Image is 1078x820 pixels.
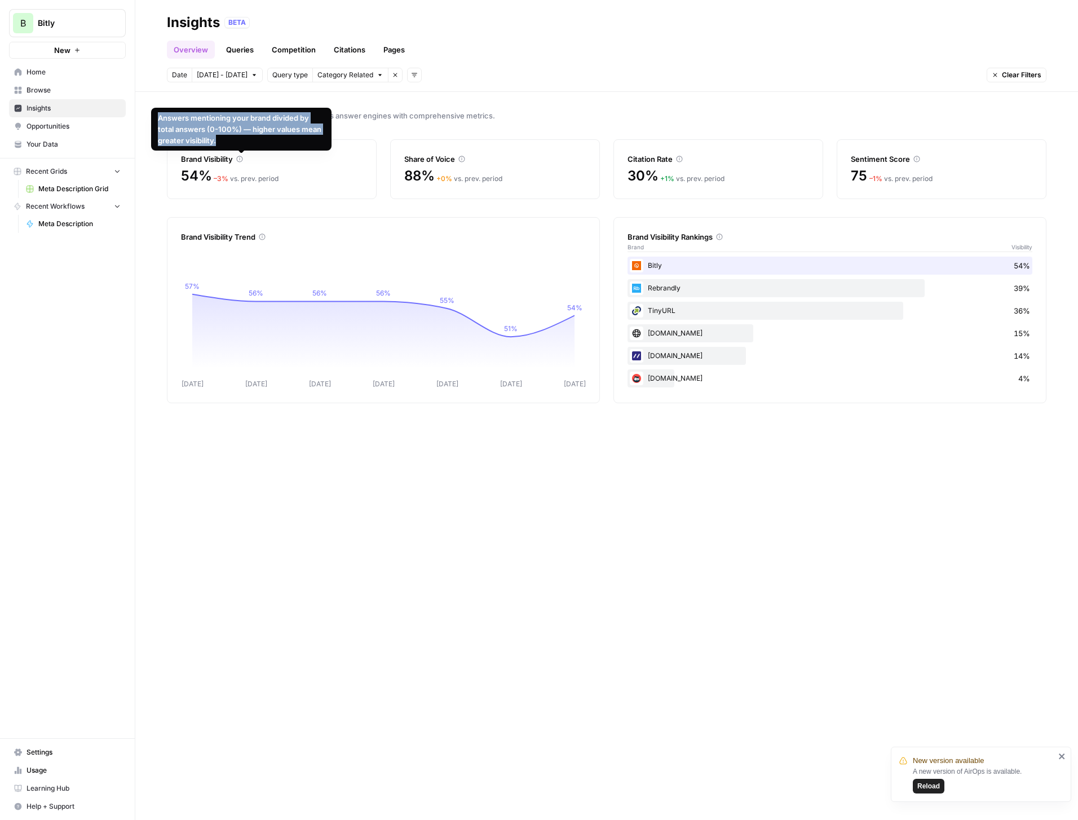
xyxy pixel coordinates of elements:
[377,41,412,59] a: Pages
[1011,243,1032,252] span: Visibility
[404,167,434,185] span: 88%
[9,163,126,180] button: Recent Grids
[9,743,126,761] a: Settings
[913,755,984,766] span: New version available
[628,153,809,165] div: Citation Rate
[1002,70,1041,80] span: Clear Filters
[197,70,248,80] span: [DATE] - [DATE]
[869,174,882,183] span: – 1 %
[436,174,452,183] span: + 0 %
[630,349,643,363] img: 14ti496qrlhkiozz36mrb5n2z2ri
[628,167,658,185] span: 30%
[630,372,643,385] img: d3o86dh9e5t52ugdlebkfaguyzqk
[26,201,85,211] span: Recent Workflows
[628,243,644,252] span: Brand
[851,153,1032,165] div: Sentiment Score
[309,380,331,388] tspan: [DATE]
[20,16,26,30] span: B
[181,167,211,185] span: 54%
[1014,305,1030,316] span: 36%
[9,81,126,99] a: Browse
[54,45,70,56] span: New
[628,257,1032,275] div: Bitly
[182,380,204,388] tspan: [DATE]
[630,304,643,318] img: bhp28keqzubus46da8pm8vuil3pw
[158,112,325,146] div: Answers mentioning your brand divided by total answers (0-100%) — higher values mean greater visi...
[249,289,263,297] tspan: 56%
[26,103,121,113] span: Insights
[9,135,126,153] a: Your Data
[1014,328,1030,339] span: 15%
[628,231,1032,243] div: Brand Visibility Rankings
[9,198,126,215] button: Recent Workflows
[21,215,126,233] a: Meta Description
[9,9,126,37] button: Workspace: Bitly
[404,153,586,165] div: Share of Voice
[272,70,308,80] span: Query type
[9,99,126,117] a: Insights
[9,117,126,135] a: Opportunities
[26,67,121,77] span: Home
[500,380,522,388] tspan: [DATE]
[436,174,502,184] div: vs. prev. period
[224,17,250,28] div: BETA
[214,174,228,183] span: – 3 %
[327,41,372,59] a: Citations
[38,17,106,29] span: Bitly
[26,765,121,775] span: Usage
[440,296,454,305] tspan: 55%
[172,70,187,80] span: Date
[628,324,1032,342] div: [DOMAIN_NAME]
[312,68,388,82] button: Category Related
[26,121,121,131] span: Opportunities
[245,380,267,388] tspan: [DATE]
[265,41,322,59] a: Competition
[1018,373,1030,384] span: 4%
[219,41,260,59] a: Queries
[9,779,126,797] a: Learning Hub
[913,766,1055,793] div: A new version of AirOps is available.
[1014,260,1030,271] span: 54%
[26,747,121,757] span: Settings
[9,63,126,81] a: Home
[167,110,1046,121] span: Track your brand's visibility performance across answer engines with comprehensive metrics.
[26,85,121,95] span: Browse
[9,797,126,815] button: Help + Support
[628,369,1032,387] div: [DOMAIN_NAME]
[181,153,363,165] div: Brand Visibility
[9,761,126,779] a: Usage
[9,42,126,59] button: New
[851,167,867,185] span: 75
[26,801,121,812] span: Help + Support
[917,781,940,791] span: Reload
[1014,283,1030,294] span: 39%
[1014,350,1030,361] span: 14%
[660,174,724,184] div: vs. prev. period
[185,282,200,290] tspan: 57%
[628,279,1032,297] div: Rebrandly
[373,380,395,388] tspan: [DATE]
[436,380,458,388] tspan: [DATE]
[913,779,944,793] button: Reload
[192,68,263,82] button: [DATE] - [DATE]
[26,166,67,177] span: Recent Grids
[869,174,933,184] div: vs. prev. period
[987,68,1046,82] button: Clear Filters
[376,289,391,297] tspan: 56%
[26,783,121,793] span: Learning Hub
[1058,752,1066,761] button: close
[564,380,586,388] tspan: [DATE]
[167,14,220,32] div: Insights
[214,174,279,184] div: vs. prev. period
[21,180,126,198] a: Meta Description Grid
[181,231,586,243] div: Brand Visibility Trend
[628,347,1032,365] div: [DOMAIN_NAME]
[38,219,121,229] span: Meta Description
[26,139,121,149] span: Your Data
[660,174,674,183] span: + 1 %
[630,281,643,295] img: 8kljmzsa1zhebam3dr30b6tzb1ve
[167,41,215,59] a: Overview
[317,70,373,80] span: Category Related
[504,324,518,333] tspan: 51%
[312,289,327,297] tspan: 56%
